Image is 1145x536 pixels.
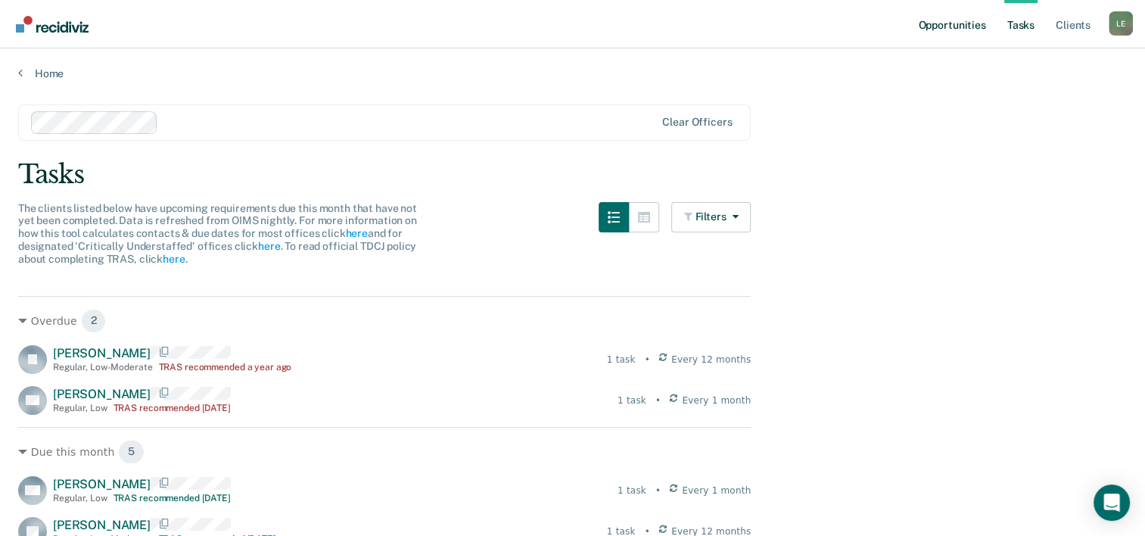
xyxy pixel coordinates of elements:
[159,362,292,372] div: TRAS recommended a year ago
[53,518,151,532] span: [PERSON_NAME]
[53,346,151,360] span: [PERSON_NAME]
[258,240,280,252] a: here
[662,116,732,129] div: Clear officers
[18,440,751,464] div: Due this month 5
[16,16,89,33] img: Recidiviz
[345,227,367,239] a: here
[655,484,661,497] div: •
[655,394,661,407] div: •
[53,387,151,401] span: [PERSON_NAME]
[645,353,650,366] div: •
[682,484,751,497] span: Every 1 month
[671,353,751,366] span: Every 12 months
[114,493,231,503] div: TRAS recommended [DATE]
[18,67,1127,80] a: Home
[18,159,1127,190] div: Tasks
[163,253,185,265] a: here
[618,484,646,497] div: 1 task
[607,353,636,366] div: 1 task
[81,309,107,333] span: 2
[18,309,751,333] div: Overdue 2
[53,477,151,491] span: [PERSON_NAME]
[1094,485,1130,521] div: Open Intercom Messenger
[118,440,145,464] span: 5
[53,362,153,372] div: Regular , Low-Moderate
[53,493,107,503] div: Regular , Low
[1109,11,1133,36] div: L E
[671,202,751,232] button: Filters
[114,403,231,413] div: TRAS recommended [DATE]
[18,202,417,265] span: The clients listed below have upcoming requirements due this month that have not yet been complet...
[618,394,646,407] div: 1 task
[1109,11,1133,36] button: Profile dropdown button
[682,394,751,407] span: Every 1 month
[53,403,107,413] div: Regular , Low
